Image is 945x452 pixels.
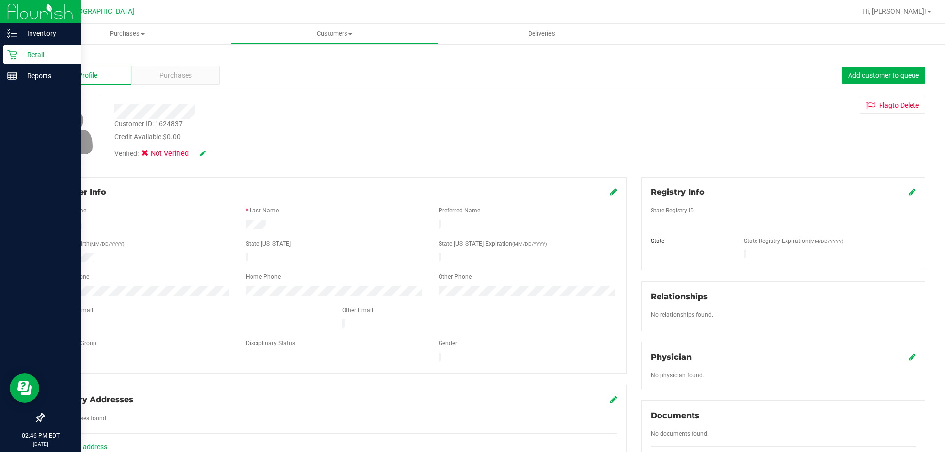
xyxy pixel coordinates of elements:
label: State [US_STATE] Expiration [439,240,547,248]
p: Retail [17,49,76,60]
button: Flagto Delete [860,97,925,114]
label: Preferred Name [439,206,480,215]
inline-svg: Reports [7,71,17,81]
iframe: Resource center [10,373,39,403]
label: Disciplinary Status [246,339,295,348]
span: Not Verified [151,149,190,159]
inline-svg: Retail [7,50,17,60]
span: $0.00 [163,133,181,141]
label: Last Name [250,206,279,215]
span: Relationships [651,292,708,301]
span: Add customer to queue [848,71,919,79]
label: State [US_STATE] [246,240,291,248]
label: Home Phone [246,272,281,281]
div: State [643,237,737,245]
p: 02:46 PM EDT [4,431,76,440]
span: No physician found. [651,372,704,379]
div: Verified: [114,149,206,159]
label: Other Email [342,306,373,315]
span: Customers [231,30,438,38]
label: State Registry Expiration [744,237,843,245]
label: Date of Birth [57,240,124,248]
span: No documents found. [651,430,709,437]
a: Purchases [24,24,231,44]
p: [DATE] [4,440,76,448]
span: Registry Info [651,187,705,197]
label: State Registry ID [651,206,694,215]
span: Delivery Addresses [53,395,133,404]
span: [GEOGRAPHIC_DATA] [67,7,134,16]
div: Credit Available: [114,132,548,142]
div: Customer ID: 1624837 [114,119,183,129]
inline-svg: Inventory [7,29,17,38]
span: Profile [78,70,97,81]
span: Purchases [24,30,231,38]
span: Deliveries [515,30,568,38]
span: (MM/DD/YYYY) [809,239,843,244]
a: Customers [231,24,438,44]
a: Deliveries [438,24,645,44]
label: Gender [439,339,457,348]
button: Add customer to queue [842,67,925,84]
p: Inventory [17,28,76,39]
span: (MM/DD/YYYY) [90,241,124,247]
p: Reports [17,70,76,82]
label: Other Phone [439,272,472,281]
label: No relationships found. [651,310,713,319]
span: Documents [651,411,699,420]
span: Purchases [159,70,192,81]
span: Physician [651,352,692,362]
span: (MM/DD/YYYY) [512,241,547,247]
span: Hi, [PERSON_NAME]! [862,7,926,15]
